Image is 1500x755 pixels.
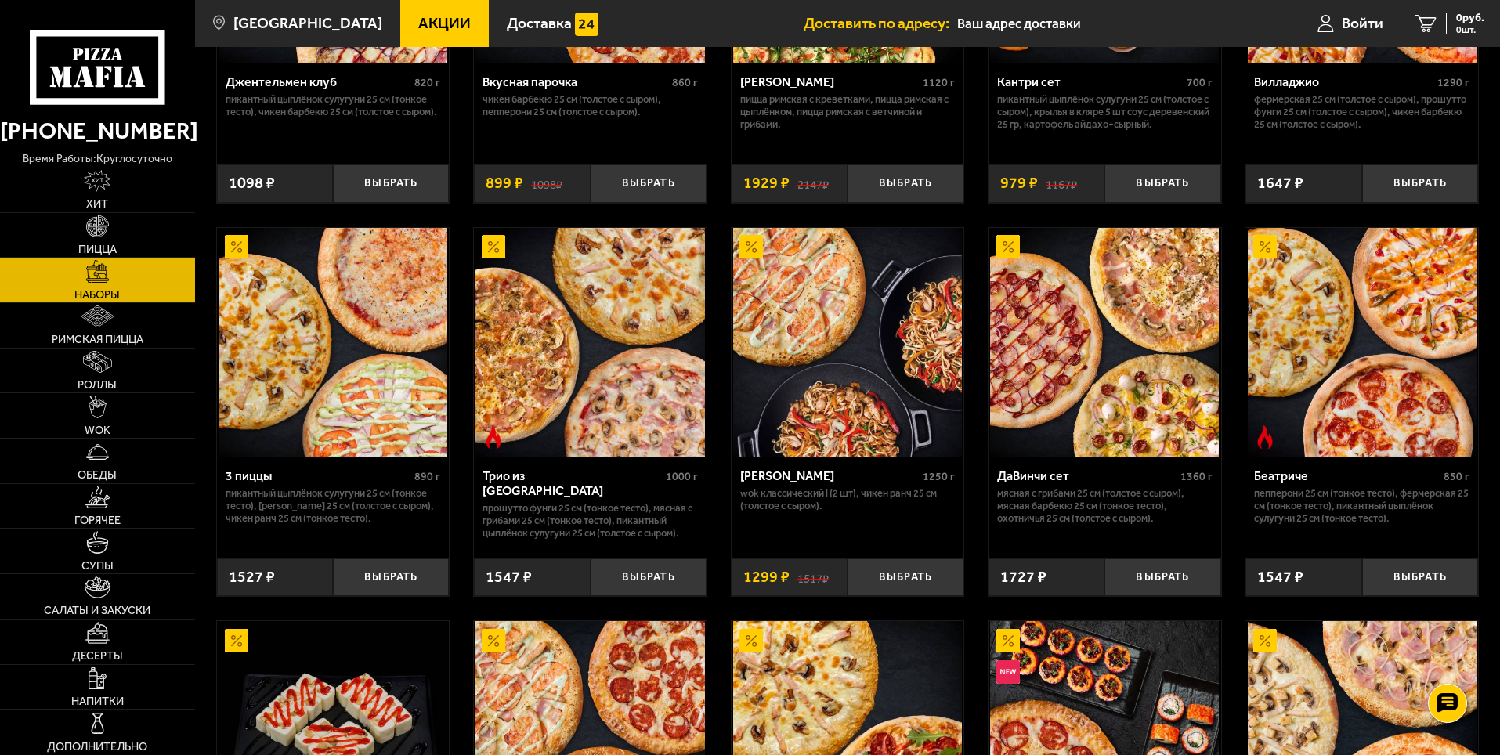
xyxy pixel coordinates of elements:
span: 1360 г [1180,470,1213,483]
span: Войти [1342,16,1383,31]
img: Новинка [996,660,1020,684]
s: 1517 ₽ [797,569,829,585]
span: Доставить по адресу: [804,16,957,31]
p: Пикантный цыплёнок сулугуни 25 см (тонкое тесто), [PERSON_NAME] 25 см (толстое с сыром), Чикен Ра... [226,487,441,525]
img: Острое блюдо [482,425,505,449]
img: Трио из Рио [475,228,704,457]
img: Акционный [739,235,763,258]
span: 1120 г [923,76,955,89]
div: ДаВинчи сет [997,468,1177,483]
span: Пицца [78,244,117,255]
button: Выбрать [848,164,963,203]
span: 1527 ₽ [229,569,275,585]
a: Акционный3 пиццы [217,228,450,457]
span: 1727 ₽ [1000,569,1046,585]
span: 860 г [672,76,698,89]
p: Прошутто Фунги 25 см (тонкое тесто), Мясная с грибами 25 см (тонкое тесто), Пикантный цыплёнок су... [483,502,698,540]
div: Джентельмен клуб [226,74,411,89]
a: АкционныйОстрое блюдоБеатриче [1245,228,1478,457]
s: 2147 ₽ [797,175,829,191]
span: Акции [418,16,471,31]
button: Выбрать [848,558,963,597]
img: Акционный [996,235,1020,258]
span: Супы [81,560,114,571]
p: Пикантный цыплёнок сулугуни 25 см (тонкое тесто), Чикен Барбекю 25 см (толстое с сыром). [226,93,441,118]
img: 15daf4d41897b9f0e9f617042186c801.svg [575,13,598,36]
button: Выбрать [333,164,449,203]
div: Кантри сет [997,74,1183,89]
span: Горячее [74,515,121,526]
span: Наборы [74,289,120,300]
input: Ваш адрес доставки [957,9,1257,38]
button: Выбрать [1362,164,1478,203]
p: Чикен Барбекю 25 см (толстое с сыром), Пепперони 25 см (толстое с сыром). [483,93,698,118]
img: Беатриче [1248,228,1477,457]
button: Выбрать [591,558,707,597]
span: Дополнительно [47,741,147,752]
span: 1299 ₽ [743,569,790,585]
img: ДаВинчи сет [990,228,1219,457]
img: Акционный [1253,629,1277,652]
button: Выбрать [333,558,449,597]
span: Доставка [507,16,572,31]
span: 1000 г [666,470,698,483]
span: 899 ₽ [486,175,523,191]
span: 700 г [1187,76,1213,89]
img: Вилла Капри [733,228,962,457]
s: 1098 ₽ [531,175,562,191]
p: Wok классический L (2 шт), Чикен Ранч 25 см (толстое с сыром). [740,487,956,512]
span: 850 г [1444,470,1469,483]
a: АкционныйВилла Капри [732,228,964,457]
p: Мясная с грибами 25 см (толстое с сыром), Мясная Барбекю 25 см (тонкое тесто), Охотничья 25 см (т... [997,487,1213,525]
p: Пепперони 25 см (тонкое тесто), Фермерская 25 см (тонкое тесто), Пикантный цыплёнок сулугуни 25 с... [1254,487,1469,525]
img: Акционный [225,629,248,652]
span: Роллы [78,379,117,390]
div: Трио из [GEOGRAPHIC_DATA] [483,468,662,498]
img: Акционный [482,235,505,258]
div: 3 пиццы [226,468,411,483]
span: Салаты и закуски [44,605,150,616]
span: 979 ₽ [1000,175,1038,191]
s: 1167 ₽ [1046,175,1077,191]
span: 1547 ₽ [1257,569,1303,585]
div: Беатриче [1254,468,1440,483]
span: [GEOGRAPHIC_DATA] [233,16,382,31]
div: Вкусная парочка [483,74,668,89]
img: 3 пиццы [219,228,447,457]
p: Фермерская 25 см (толстое с сыром), Прошутто Фунги 25 см (толстое с сыром), Чикен Барбекю 25 см (... [1254,93,1469,131]
img: Акционный [739,629,763,652]
img: Акционный [225,235,248,258]
span: Римская пицца [52,334,143,345]
span: 1250 г [923,470,955,483]
button: Выбрать [1362,558,1478,597]
span: WOK [85,424,110,435]
span: 1929 ₽ [743,175,790,191]
img: Острое блюдо [1253,425,1277,449]
span: Обеды [78,469,117,480]
a: АкционныйОстрое блюдоТрио из Рио [474,228,707,457]
span: 1547 ₽ [486,569,532,585]
button: Выбрать [1104,164,1220,203]
span: Напитки [71,695,124,706]
span: Хит [86,198,108,209]
p: Пикантный цыплёнок сулугуни 25 см (толстое с сыром), крылья в кляре 5 шт соус деревенский 25 гр, ... [997,93,1213,131]
a: АкционныйДаВинчи сет [989,228,1221,457]
img: Акционный [1253,235,1277,258]
span: 0 шт. [1456,25,1484,34]
div: [PERSON_NAME] [740,74,920,89]
div: [PERSON_NAME] [740,468,920,483]
span: Десерты [72,650,123,661]
button: Выбрать [591,164,707,203]
span: 890 г [414,470,440,483]
div: Вилладжио [1254,74,1433,89]
img: Акционный [482,629,505,652]
span: 1647 ₽ [1257,175,1303,191]
img: Акционный [996,629,1020,652]
span: 1098 ₽ [229,175,275,191]
p: Пицца Римская с креветками, Пицца Римская с цыплёнком, Пицца Римская с ветчиной и грибами. [740,93,956,131]
button: Выбрать [1104,558,1220,597]
span: 1290 г [1437,76,1469,89]
span: 0 руб. [1456,13,1484,23]
span: 820 г [414,76,440,89]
